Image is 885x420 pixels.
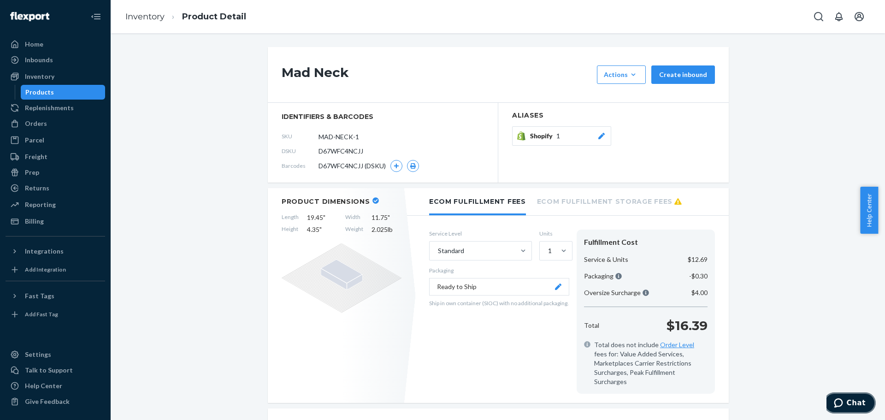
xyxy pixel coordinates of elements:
[25,200,56,209] div: Reporting
[6,133,105,148] a: Parcel
[830,7,848,26] button: Open notifications
[118,3,254,30] ol: breadcrumbs
[530,131,556,141] span: Shopify
[512,126,611,146] button: Shopify1
[547,246,548,255] input: 1
[282,132,319,140] span: SKU
[25,310,58,318] div: Add Fast Tag
[25,183,49,193] div: Returns
[25,381,62,390] div: Help Center
[21,85,106,100] a: Products
[87,7,105,26] button: Close Navigation
[282,112,484,121] span: identifiers & barcodes
[537,188,682,213] li: Ecom Fulfillment Storage Fees
[25,217,44,226] div: Billing
[6,101,105,115] a: Replenishments
[438,246,464,255] div: Standard
[25,119,47,128] div: Orders
[429,278,569,296] button: Ready to Ship
[319,225,322,233] span: "
[25,72,54,81] div: Inventory
[25,366,73,375] div: Talk to Support
[25,40,43,49] div: Home
[25,152,47,161] div: Freight
[6,181,105,195] a: Returns
[667,316,708,335] p: $16.39
[556,131,560,141] span: 1
[429,188,526,215] li: Ecom Fulfillment Fees
[584,237,708,248] div: Fulfillment Cost
[345,213,363,222] span: Width
[182,12,246,22] a: Product Detail
[6,116,105,131] a: Orders
[319,161,386,171] span: D67WFC4NCJJ (DSKU)
[660,341,694,349] a: Order Level
[25,55,53,65] div: Inbounds
[25,247,64,256] div: Integrations
[548,246,552,255] div: 1
[826,392,876,415] iframe: Opens a widget where you can chat to one of our agents
[691,288,708,297] p: $4.00
[6,149,105,164] a: Freight
[6,244,105,259] button: Integrations
[25,266,66,273] div: Add Integration
[429,266,569,274] p: Packaging
[689,272,708,281] p: -$0.30
[584,255,628,264] p: Service & Units
[6,379,105,393] a: Help Center
[6,214,105,229] a: Billing
[6,53,105,67] a: Inbounds
[6,165,105,180] a: Prep
[25,168,39,177] div: Prep
[307,213,337,222] span: 19.45
[25,350,51,359] div: Settings
[282,197,370,206] h2: Product Dimensions
[25,397,70,406] div: Give Feedback
[372,213,401,222] span: 11.75
[809,7,828,26] button: Open Search Box
[125,12,165,22] a: Inventory
[319,147,363,156] span: D67WFC4NCJJ
[25,103,74,112] div: Replenishments
[282,162,319,170] span: Barcodes
[25,88,54,97] div: Products
[6,363,105,378] button: Talk to Support
[25,291,54,301] div: Fast Tags
[6,289,105,303] button: Fast Tags
[282,213,299,222] span: Length
[437,246,438,255] input: Standard
[10,12,49,21] img: Flexport logo
[6,197,105,212] a: Reporting
[282,65,592,84] h1: Mad Neck
[594,340,708,386] span: Total does not include fees for: Value Added Services, Marketplaces Carrier Restrictions Surcharg...
[604,70,639,79] div: Actions
[512,112,715,119] h2: Aliases
[584,288,649,297] p: Oversize Surcharge
[323,213,325,221] span: "
[539,230,569,237] label: Units
[850,7,868,26] button: Open account menu
[6,307,105,322] a: Add Fast Tag
[584,272,622,281] p: Packaging
[6,347,105,362] a: Settings
[25,136,44,145] div: Parcel
[584,321,599,330] p: Total
[372,225,401,234] span: 2.025 lb
[282,147,319,155] span: DSKU
[651,65,715,84] button: Create inbound
[597,65,646,84] button: Actions
[860,187,878,234] button: Help Center
[388,213,390,221] span: "
[345,225,363,234] span: Weight
[429,299,569,307] p: Ship in own container (SIOC) with no additional packaging.
[429,230,532,237] label: Service Level
[6,69,105,84] a: Inventory
[282,225,299,234] span: Height
[6,262,105,277] a: Add Integration
[307,225,337,234] span: 4.35
[6,37,105,52] a: Home
[6,394,105,409] button: Give Feedback
[688,255,708,264] p: $12.69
